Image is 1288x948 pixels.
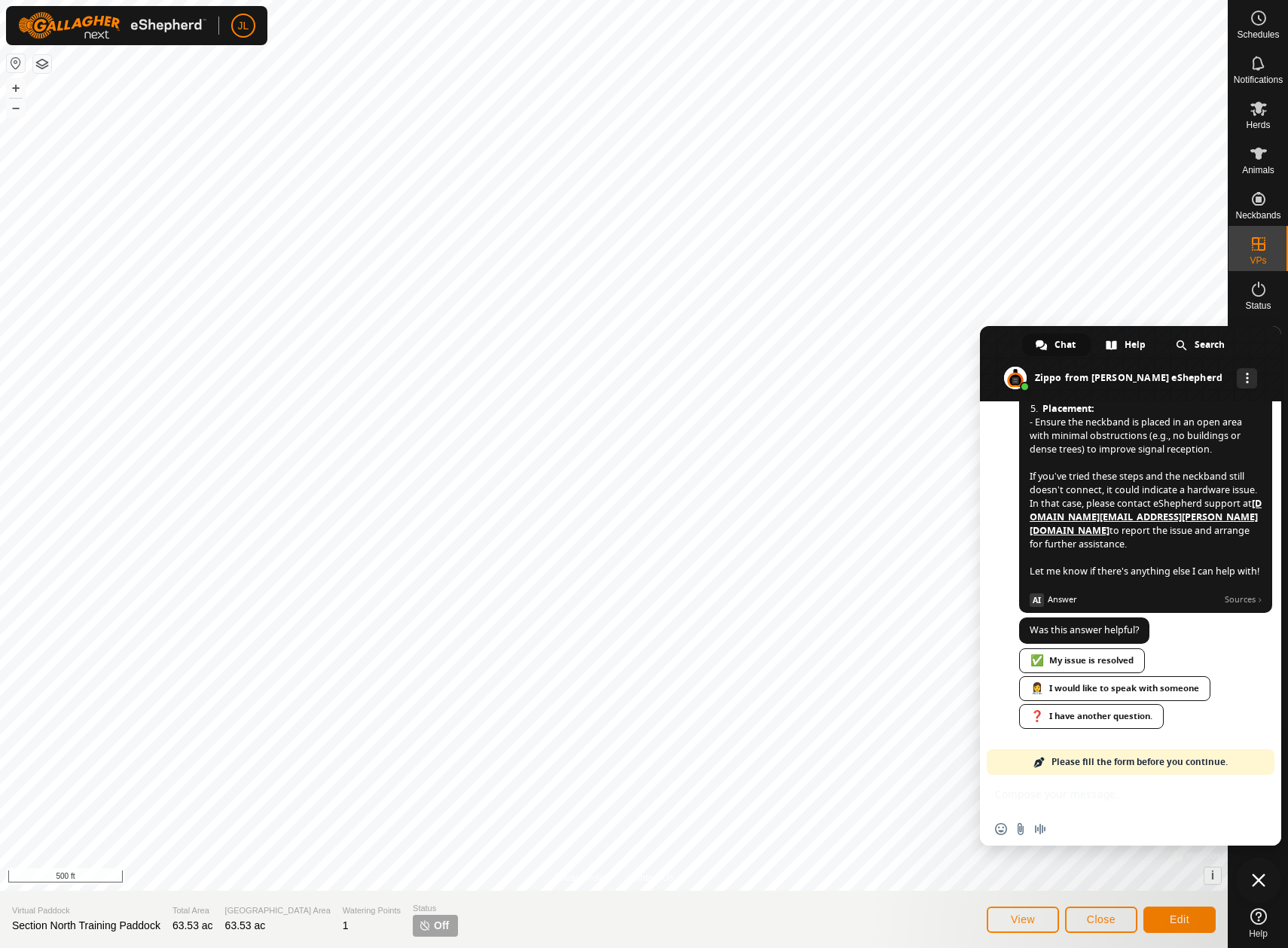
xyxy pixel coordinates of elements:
span: Notifications [1234,75,1283,84]
span: VPs [1250,256,1266,265]
span: Sources [1225,593,1262,606]
div: I would like to speak with someone [1019,676,1210,701]
span: Off [434,918,449,934]
span: Edit [1170,913,1189,925]
span: ✅ [1030,654,1044,666]
div: Help [1092,334,1161,356]
button: Map Layers [33,55,51,73]
span: Section North Training Paddock [12,919,160,931]
span: 63.53 ac [225,919,266,931]
span: Send a file [1015,823,1027,835]
a: Help [1228,902,1288,944]
div: More channels [1237,368,1257,389]
span: Answer [1048,593,1219,606]
span: [GEOGRAPHIC_DATA] Area [225,904,331,917]
span: 👩‍⚕️ [1030,682,1044,694]
span: Help [1249,929,1268,938]
a: Privacy Policy [554,871,611,885]
span: Chat [1055,334,1076,356]
button: i [1204,867,1221,884]
span: Audio message [1034,823,1046,835]
span: i [1211,869,1214,882]
span: Insert an emoji [995,823,1007,835]
a: [DOMAIN_NAME][EMAIL_ADDRESS][PERSON_NAME][DOMAIN_NAME] [1030,497,1262,537]
span: 63.53 ac [172,919,213,931]
span: JL [238,18,249,34]
span: Status [413,902,458,915]
button: Edit [1143,907,1216,933]
button: View [987,907,1059,933]
span: Help [1125,334,1146,356]
span: Total Area [172,904,213,917]
a: Contact Us [629,871,673,885]
span: View [1011,913,1035,925]
span: Virtual Paddock [12,904,160,917]
div: Search [1162,334,1240,356]
span: Was this answer helpful? [1030,623,1139,636]
button: Close [1065,907,1137,933]
span: Please fill the form before you continue. [1051,749,1228,775]
div: Chat [1022,334,1091,356]
span: Watering Points [343,904,401,917]
div: My issue is resolved [1019,648,1145,673]
span: Close [1087,913,1116,925]
span: Animals [1242,166,1274,175]
button: Reset Map [7,54,25,72]
span: Status [1245,301,1271,310]
button: – [7,99,25,117]
img: turn-off [419,919,431,931]
span: Search [1195,334,1225,356]
span: Schedules [1237,30,1279,39]
div: Close chat [1236,858,1281,903]
img: Gallagher Logo [18,12,206,39]
span: AI [1030,593,1044,607]
button: + [7,79,25,97]
span: 1 [343,919,349,931]
div: I have another question. [1019,704,1164,729]
span: Neckbands [1235,211,1280,220]
span: Placement: [1042,402,1094,415]
span: Herds [1246,120,1270,130]
span: ❓ [1030,710,1044,722]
